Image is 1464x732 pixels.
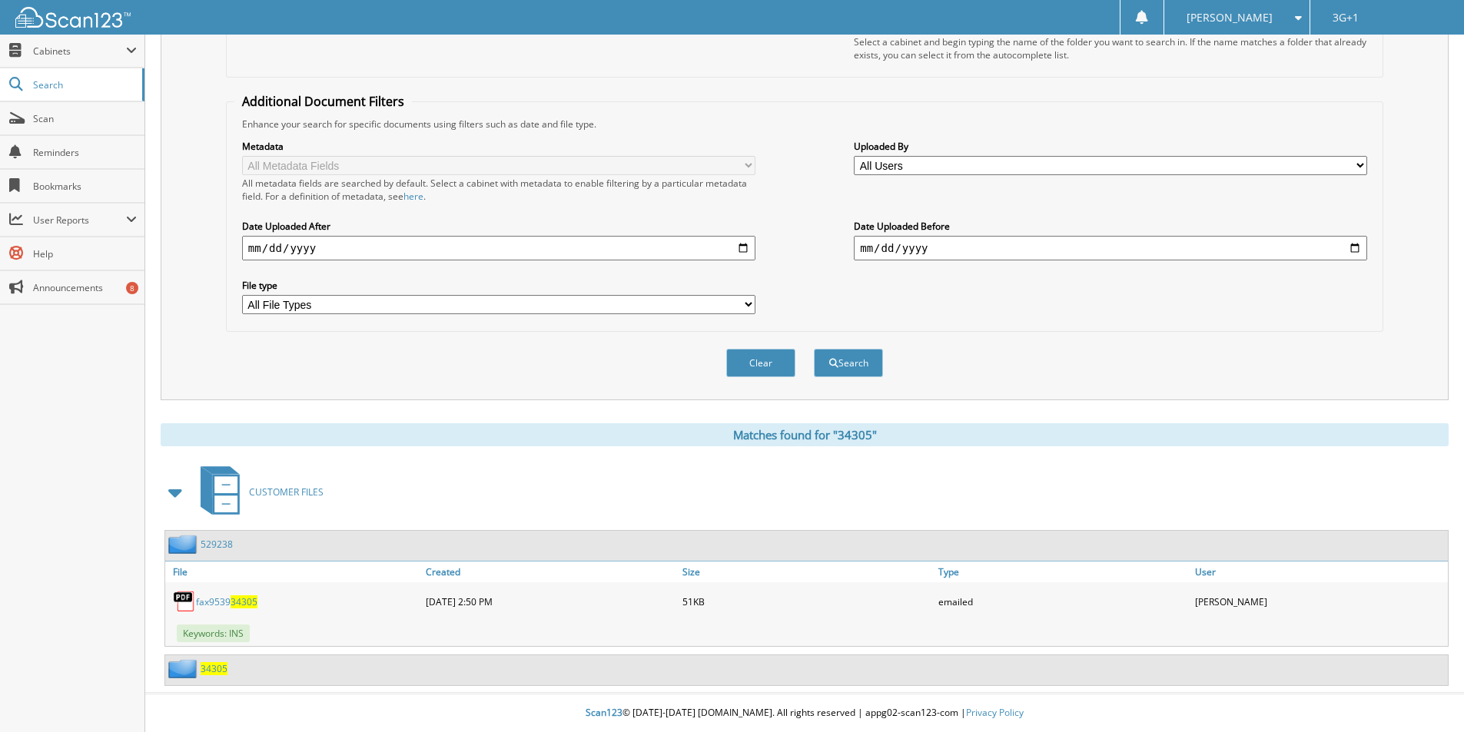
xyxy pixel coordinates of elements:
[1191,561,1448,582] a: User
[422,561,679,582] a: Created
[242,220,755,233] label: Date Uploaded After
[422,586,679,617] div: [DATE] 2:50 PM
[249,485,324,498] span: CUSTOMER FILES
[935,586,1191,617] div: emailed
[201,662,227,675] a: 34305
[586,706,622,719] span: Scan123
[201,538,233,551] a: 529238
[165,561,422,582] a: File
[1387,658,1464,732] iframe: Chat Widget
[966,706,1024,719] a: Privacy Policy
[242,177,755,203] div: All metadata fields are searched by default. Select a cabinet with metadata to enable filtering b...
[403,190,423,203] a: here
[33,180,137,193] span: Bookmarks
[33,45,126,58] span: Cabinets
[1191,586,1448,617] div: [PERSON_NAME]
[168,535,201,554] img: folder2.png
[242,140,755,153] label: Metadata
[854,140,1367,153] label: Uploaded By
[173,590,196,613] img: PDF.png
[234,118,1375,131] div: Enhance your search for specific documents using filters such as date and file type.
[854,220,1367,233] label: Date Uploaded Before
[191,462,324,522] a: CUSTOMER FILES
[126,282,138,294] div: 8
[231,595,257,608] span: 34305
[1187,13,1273,22] span: [PERSON_NAME]
[33,78,134,91] span: Search
[854,35,1367,61] div: Select a cabinet and begin typing the name of the folder you want to search in. If the name match...
[935,561,1191,582] a: Type
[196,595,257,608] a: fax953934305
[177,624,250,642] span: Keywords: INS
[15,7,131,28] img: scan123-logo-white.svg
[726,349,795,377] button: Clear
[234,93,412,110] legend: Additional Document Filters
[33,146,137,159] span: Reminders
[33,112,137,125] span: Scan
[33,214,126,227] span: User Reports
[33,281,137,294] span: Announcements
[242,279,755,292] label: File type
[1333,13,1359,22] span: 3G+1
[168,659,201,678] img: folder2.png
[33,247,137,260] span: Help
[854,236,1367,260] input: end
[242,236,755,260] input: start
[145,694,1464,732] div: © [DATE]-[DATE] [DOMAIN_NAME]. All rights reserved | appg02-scan123-com |
[161,423,1449,446] div: Matches found for "34305"
[679,586,935,617] div: 51KB
[679,561,935,582] a: Size
[814,349,883,377] button: Search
